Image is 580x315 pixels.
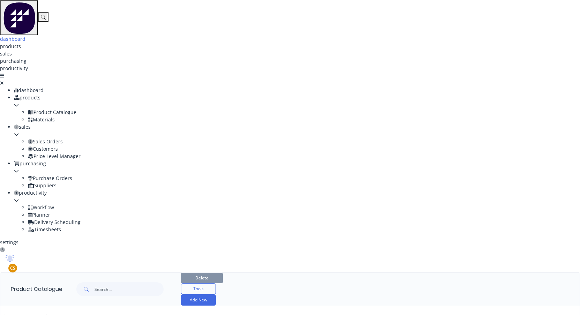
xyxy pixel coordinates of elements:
[14,87,580,94] div: dashboard
[10,265,15,271] span: CS
[28,116,580,123] div: Materials
[3,1,35,34] img: Factory
[14,160,580,167] div: purchasing
[28,226,580,233] div: Timesheets
[28,138,580,145] div: Sales Orders
[28,182,580,189] div: Suppliers
[28,108,580,116] div: Product Catalogue
[95,282,164,296] input: Search...
[14,123,580,130] div: sales
[14,94,580,101] div: products
[181,283,216,294] button: Tools
[28,204,580,211] div: Workflow
[28,218,580,226] div: Delivery Scheduling
[14,189,580,196] div: productivity
[28,174,580,182] div: Purchase Orders
[28,211,580,218] div: Planner
[181,273,223,283] button: Delete
[0,278,62,300] div: Product Catalogue
[181,294,216,306] button: Add New
[28,152,580,160] div: Price Level Manager
[28,145,580,152] div: Customers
